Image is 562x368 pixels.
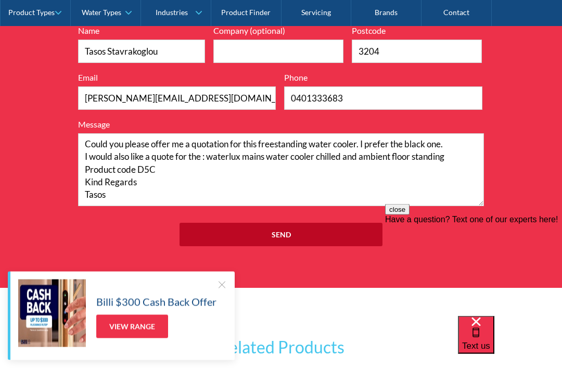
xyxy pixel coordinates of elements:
[73,25,489,257] form: Full Width Form
[213,25,343,37] label: Company (optional)
[18,280,86,347] img: Billi $300 Cash Back Offer
[78,25,205,37] label: Name
[385,204,562,329] iframe: podium webchat widget prompt
[78,72,276,84] label: Email
[78,119,484,131] label: Message
[96,294,216,310] h5: Billi $300 Cash Back Offer
[82,8,121,17] div: Water Types
[96,315,168,338] a: View Range
[156,8,188,17] div: Industries
[352,25,482,37] label: Postcode
[130,335,432,360] h3: Related Products
[180,223,382,247] input: Send
[458,316,562,368] iframe: podium webchat widget bubble
[8,8,55,17] div: Product Types
[284,72,482,84] label: Phone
